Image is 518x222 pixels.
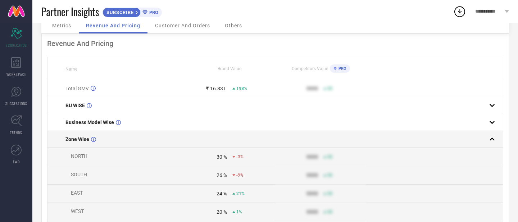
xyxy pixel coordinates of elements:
span: PRO [337,66,346,71]
div: 9999 [306,209,318,215]
span: Competitors Value [292,66,328,71]
div: 9999 [306,172,318,178]
span: BU WISE [65,103,85,108]
span: 198% [236,86,247,91]
span: 1% [236,209,242,214]
div: Open download list [453,5,466,18]
span: Total GMV [65,86,89,91]
span: SUBSCRIBE [103,10,136,15]
span: -9% [236,173,244,178]
span: 50 [327,86,332,91]
div: 9999 [306,154,318,160]
span: SOUTH [71,172,87,177]
span: -3% [236,154,244,159]
span: Revenue And Pricing [86,23,140,28]
div: 9999 [306,86,318,91]
span: 50 [327,209,332,214]
span: EAST [71,190,83,196]
div: 20 % [217,209,227,215]
span: SUGGESTIONS [5,101,27,106]
div: 9999 [306,191,318,196]
span: Zone Wise [65,136,89,142]
span: Customer And Orders [155,23,210,28]
span: FWD [13,159,20,164]
span: 50 [327,173,332,178]
span: Partner Insights [41,4,99,19]
span: PRO [147,10,158,15]
span: 50 [327,154,332,159]
span: SCORECARDS [6,42,27,48]
span: Others [225,23,242,28]
span: 50 [327,191,332,196]
a: SUBSCRIBEPRO [103,6,162,17]
span: WEST [71,208,84,214]
span: NORTH [71,153,87,159]
div: ₹ 16.83 L [206,86,227,91]
div: 26 % [217,172,227,178]
span: Brand Value [218,66,241,71]
span: Business Model Wise [65,119,114,125]
span: 21% [236,191,245,196]
div: 30 % [217,154,227,160]
span: Metrics [52,23,71,28]
div: Revenue And Pricing [47,39,503,48]
span: WORKSPACE [6,72,26,77]
span: Name [65,67,77,72]
div: 24 % [217,191,227,196]
span: TRENDS [10,130,22,135]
